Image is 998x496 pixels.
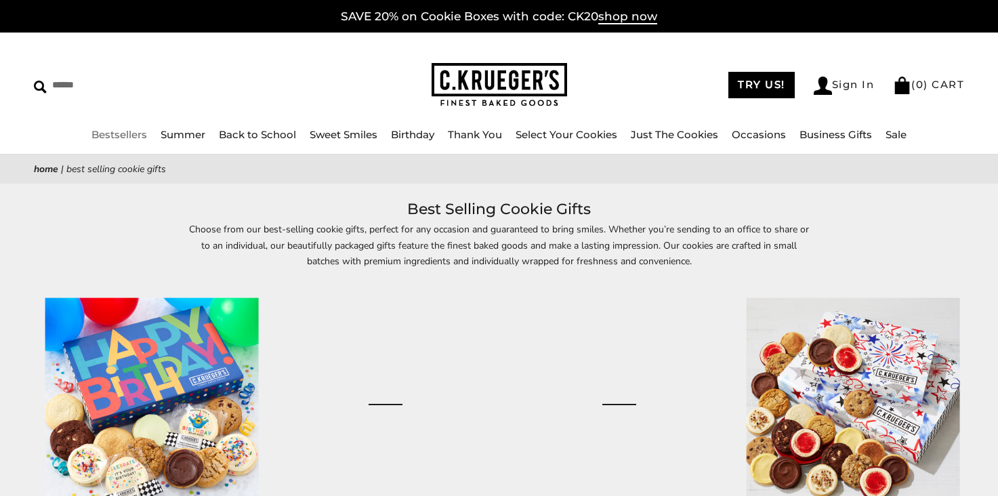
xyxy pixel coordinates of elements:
[598,9,657,24] span: shop now
[448,128,502,141] a: Thank You
[886,128,907,141] a: Sale
[310,128,377,141] a: Sweet Smiles
[54,197,944,222] h1: Best Selling Cookie Gifts
[61,163,64,175] span: |
[34,81,47,94] img: Search
[916,78,924,91] span: 0
[219,128,296,141] a: Back to School
[432,63,567,107] img: C.KRUEGER'S
[66,163,166,175] span: Best Selling Cookie Gifts
[341,9,657,24] a: SAVE 20% on Cookie Boxes with code: CK20shop now
[728,72,795,98] a: TRY US!
[631,128,718,141] a: Just The Cookies
[91,128,147,141] a: Bestsellers
[34,75,253,96] input: Search
[732,128,786,141] a: Occasions
[34,163,58,175] a: Home
[516,128,617,141] a: Select Your Cookies
[188,222,811,284] p: Choose from our best-selling cookie gifts, perfect for any occasion and guaranteed to bring smile...
[893,78,964,91] a: (0) CART
[391,128,434,141] a: Birthday
[34,161,964,177] nav: breadcrumbs
[893,77,911,94] img: Bag
[814,77,875,95] a: Sign In
[799,128,872,141] a: Business Gifts
[814,77,832,95] img: Account
[161,128,205,141] a: Summer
